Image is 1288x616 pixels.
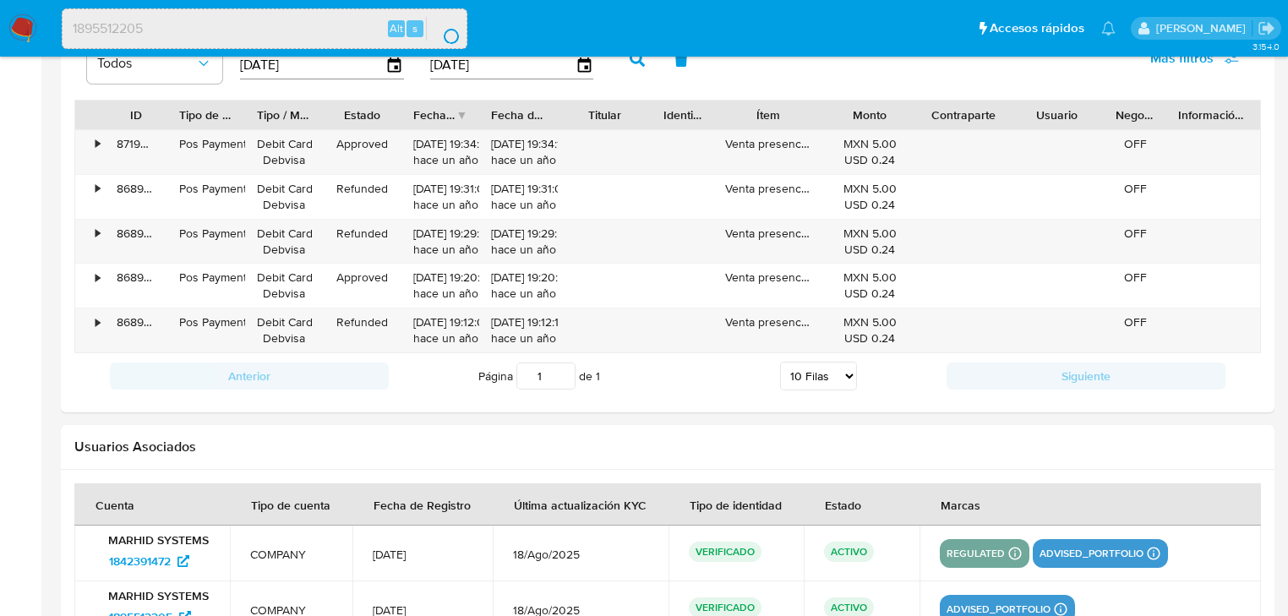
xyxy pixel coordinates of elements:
a: Salir [1258,19,1275,37]
span: Alt [390,20,403,36]
h2: Usuarios Asociados [74,439,1261,455]
span: Accesos rápidos [990,19,1084,37]
input: Buscar usuario o caso... [63,18,467,40]
p: michelleangelica.rodriguez@mercadolibre.com.mx [1156,20,1252,36]
a: Notificaciones [1101,21,1116,35]
span: s [412,20,418,36]
span: 3.154.0 [1253,40,1280,53]
button: search-icon [426,17,461,41]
